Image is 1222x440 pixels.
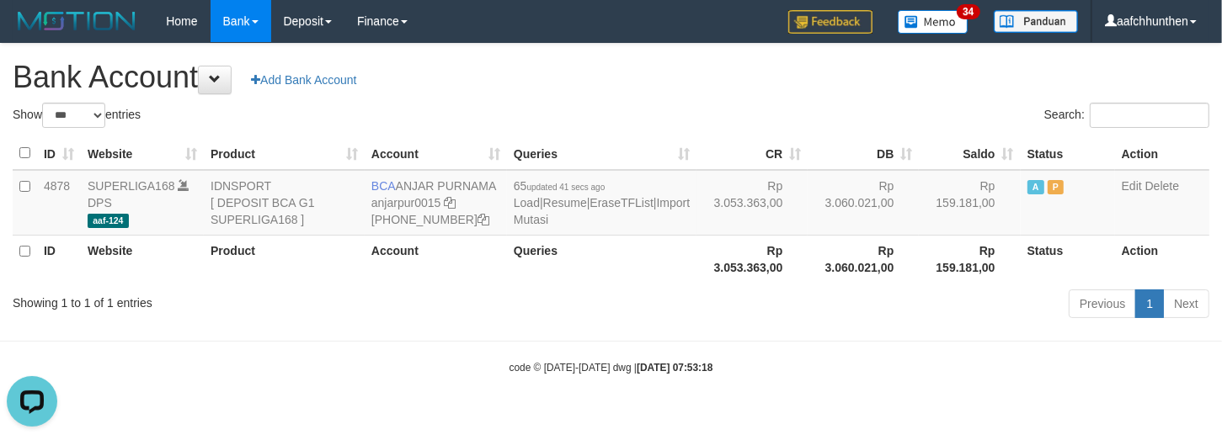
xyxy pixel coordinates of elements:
[81,235,204,283] th: Website
[514,196,690,226] a: Import Mutasi
[371,179,396,193] span: BCA
[514,179,605,193] span: 65
[204,235,365,283] th: Product
[510,362,713,374] small: code © [DATE]-[DATE] dwg |
[81,170,204,236] td: DPS
[13,61,1209,94] h1: Bank Account
[788,10,872,34] img: Feedback.jpg
[919,137,1020,170] th: Saldo: activate to sort column ascending
[696,170,808,236] td: Rp 3.053.363,00
[1044,103,1209,128] label: Search:
[507,137,696,170] th: Queries: activate to sort column ascending
[696,137,808,170] th: CR: activate to sort column ascending
[526,183,605,192] span: updated 41 secs ago
[365,137,507,170] th: Account: activate to sort column ascending
[808,137,919,170] th: DB: activate to sort column ascending
[1021,235,1115,283] th: Status
[1069,289,1136,318] a: Previous
[7,7,57,57] button: Open LiveChat chat widget
[240,66,367,94] a: Add Bank Account
[37,137,81,170] th: ID: activate to sort column ascending
[637,362,712,374] strong: [DATE] 07:53:18
[365,170,507,236] td: ANJAR PURNAMA [PHONE_NUMBER]
[1115,137,1209,170] th: Action
[1145,179,1179,193] a: Delete
[1090,103,1209,128] input: Search:
[13,103,141,128] label: Show entries
[1021,137,1115,170] th: Status
[507,235,696,283] th: Queries
[898,10,969,34] img: Button%20Memo.svg
[204,137,365,170] th: Product: activate to sort column ascending
[204,170,365,236] td: IDNSPORT [ DEPOSIT BCA G1 SUPERLIGA168 ]
[543,196,587,209] a: Resume
[957,4,979,19] span: 34
[696,235,808,283] th: Rp 3.053.363,00
[994,10,1078,33] img: panduan.png
[42,103,105,128] select: Showentries
[1048,180,1065,194] span: Paused
[13,288,497,311] div: Showing 1 to 1 of 1 entries
[88,214,129,228] span: aaf-124
[13,8,141,34] img: MOTION_logo.png
[1163,289,1209,318] a: Next
[37,235,81,283] th: ID
[81,137,204,170] th: Website: activate to sort column ascending
[1135,289,1164,318] a: 1
[808,235,919,283] th: Rp 3.060.021,00
[37,170,81,236] td: 4878
[1115,235,1209,283] th: Action
[478,213,489,226] a: Copy 4062281620 to clipboard
[1027,180,1044,194] span: Active
[88,179,175,193] a: SUPERLIGA168
[919,170,1020,236] td: Rp 159.181,00
[590,196,653,209] a: EraseTFList
[444,196,456,209] a: Copy anjarpur0015 to clipboard
[514,179,690,226] span: | | |
[371,196,441,209] a: anjarpur0015
[808,170,919,236] td: Rp 3.060.021,00
[365,235,507,283] th: Account
[919,235,1020,283] th: Rp 159.181,00
[514,196,540,209] a: Load
[1122,179,1142,193] a: Edit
